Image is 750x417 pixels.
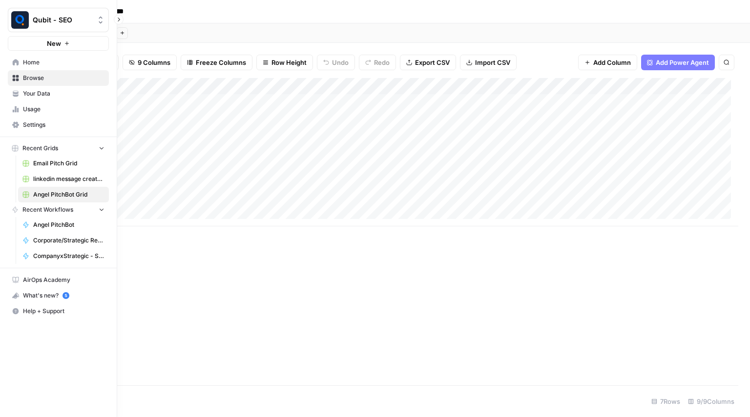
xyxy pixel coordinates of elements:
button: Workspace: Qubit - SEO [8,8,109,32]
span: 9 Columns [138,58,170,67]
img: Qubit - SEO Logo [11,11,29,29]
span: CompanyxStrategic - Synergy Report [33,252,104,260]
span: Freeze Columns [196,58,246,67]
span: Home [23,58,104,67]
a: Browse [8,70,109,86]
a: Your Data [8,86,109,101]
a: Angel PitchBot [18,217,109,233]
button: New [8,36,109,51]
button: Help + Support [8,303,109,319]
a: Settings [8,117,109,133]
span: Email Pitch Grid [33,159,104,168]
button: Export CSV [400,55,456,70]
button: Add Column [578,55,637,70]
span: Settings [23,120,104,129]
span: Add Column [593,58,631,67]
button: 9 Columns [123,55,177,70]
div: 9/9 Columns [684,394,738,409]
span: Export CSV [415,58,450,67]
div: What's new? [8,288,108,303]
a: linkedin message creator [PERSON_NAME] [18,171,109,187]
button: Recent Workflows [8,202,109,217]
span: Undo [332,58,349,67]
button: Freeze Columns [181,55,252,70]
button: Row Height [256,55,313,70]
button: Recent Grids [8,141,109,156]
span: Usage [23,105,104,114]
span: Row Height [271,58,307,67]
span: Recent Grids [22,144,58,153]
span: Import CSV [475,58,510,67]
span: Help + Support [23,307,104,316]
span: Browse [23,74,104,82]
span: Recent Workflows [22,205,73,214]
span: Angel PitchBot Grid [33,190,104,199]
a: Home [8,55,109,70]
span: Your Data [23,89,104,98]
button: Undo [317,55,355,70]
a: Corporate/Strategic Report [18,233,109,248]
span: Angel PitchBot [33,220,104,229]
a: 5 [62,292,69,299]
span: New [47,39,61,48]
span: Qubit - SEO [33,15,92,25]
a: Email Pitch Grid [18,156,109,171]
button: Import CSV [460,55,517,70]
button: Add Power Agent [641,55,715,70]
button: Redo [359,55,396,70]
div: 7 Rows [647,394,684,409]
span: Corporate/Strategic Report [33,236,104,245]
text: 5 [64,293,67,298]
span: AirOps Academy [23,276,104,284]
span: linkedin message creator [PERSON_NAME] [33,175,104,183]
a: Usage [8,101,109,117]
a: Angel PitchBot Grid [18,187,109,202]
span: Redo [374,58,390,67]
span: Add Power Agent [656,58,709,67]
button: What's new? 5 [8,288,109,303]
a: AirOps Academy [8,272,109,288]
a: CompanyxStrategic - Synergy Report [18,248,109,264]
